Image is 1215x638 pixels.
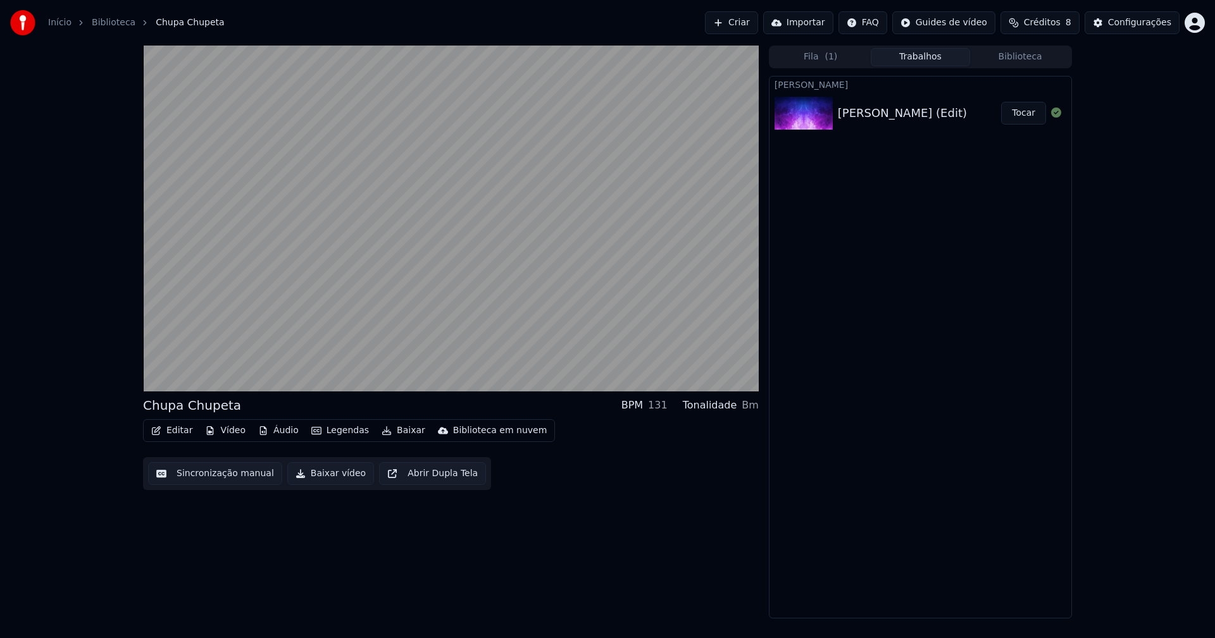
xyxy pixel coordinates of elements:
div: 131 [648,398,668,413]
a: Biblioteca [92,16,135,29]
button: FAQ [838,11,887,34]
div: [PERSON_NAME] [769,77,1071,92]
button: Créditos8 [1000,11,1080,34]
a: Início [48,16,72,29]
button: Vídeo [200,422,251,439]
div: Biblioteca em nuvem [453,424,547,437]
button: Abrir Dupla Tela [379,462,486,485]
div: Chupa Chupeta [143,396,241,414]
button: Áudio [253,422,304,439]
button: Configurações [1085,11,1180,34]
button: Sincronização manual [148,462,282,485]
img: youka [10,10,35,35]
div: Configurações [1108,16,1171,29]
nav: breadcrumb [48,16,225,29]
button: Criar [705,11,758,34]
button: Baixar vídeo [287,462,374,485]
div: [PERSON_NAME] (Edit) [838,104,967,122]
button: Baixar [377,422,430,439]
span: ( 1 ) [825,51,837,63]
button: Fila [771,48,871,66]
button: Importar [763,11,833,34]
div: Bm [742,398,759,413]
div: Tonalidade [683,398,737,413]
button: Legendas [306,422,374,439]
div: BPM [621,398,643,413]
button: Tocar [1001,102,1046,125]
button: Biblioteca [970,48,1070,66]
span: 8 [1066,16,1071,29]
button: Guides de vídeo [892,11,995,34]
span: Créditos [1024,16,1061,29]
span: Chupa Chupeta [156,16,225,29]
button: Trabalhos [871,48,971,66]
button: Editar [146,422,197,439]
